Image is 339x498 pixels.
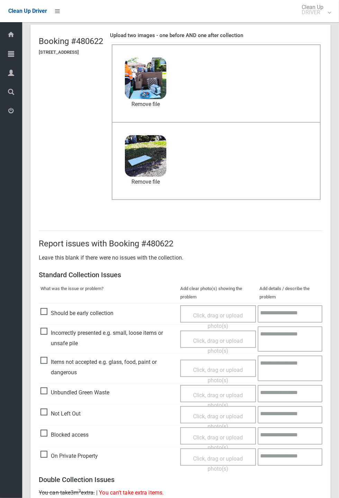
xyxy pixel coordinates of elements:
h4: Upload two images - one before AND one after collection [110,33,322,38]
sup: 3 [79,489,81,493]
span: Incorrectly presented e.g. small, loose items or unsafe pile [40,328,177,348]
span: Unbundled Green Waste [40,387,109,398]
small: DRIVER [302,10,323,15]
span: You can take extra. [39,489,95,496]
span: Click, drag or upload photo(s) [193,455,243,472]
span: Not Left Out [40,409,81,419]
a: Clean Up Driver [8,6,47,16]
span: 3m [71,489,81,496]
p: Leave this blank if there were no issues with the collection. [39,253,322,263]
th: Add clear photo(s) showing the problem [178,283,258,303]
span: Blocked access [40,430,89,440]
h3: Standard Collection Issues [39,271,322,279]
a: Remove file [125,177,166,187]
span: Items not accepted e.g. glass, food, paint or dangerous [40,357,177,377]
span: | [96,489,98,496]
th: Add details / describe the problem [258,283,322,303]
span: Clean Up Driver [8,8,47,14]
span: On Private Property [40,451,98,461]
h2: Booking #480622 [39,37,103,46]
span: Should be early collection [40,308,113,318]
a: Remove file [125,99,166,110]
span: Click, drag or upload photo(s) [193,367,243,384]
th: What was the issue or problem? [39,283,178,303]
h2: Report issues with Booking #480622 [39,239,322,248]
span: Click, drag or upload photo(s) [193,413,243,430]
h3: Double Collection Issues [39,476,322,483]
h5: [STREET_ADDRESS] [39,50,103,55]
span: Click, drag or upload photo(s) [193,312,243,329]
span: Click, drag or upload photo(s) [193,392,243,409]
span: Click, drag or upload photo(s) [193,338,243,355]
span: Click, drag or upload photo(s) [193,434,243,451]
span: You can't take extra items. [99,489,164,496]
span: Clean Up [298,5,330,15]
